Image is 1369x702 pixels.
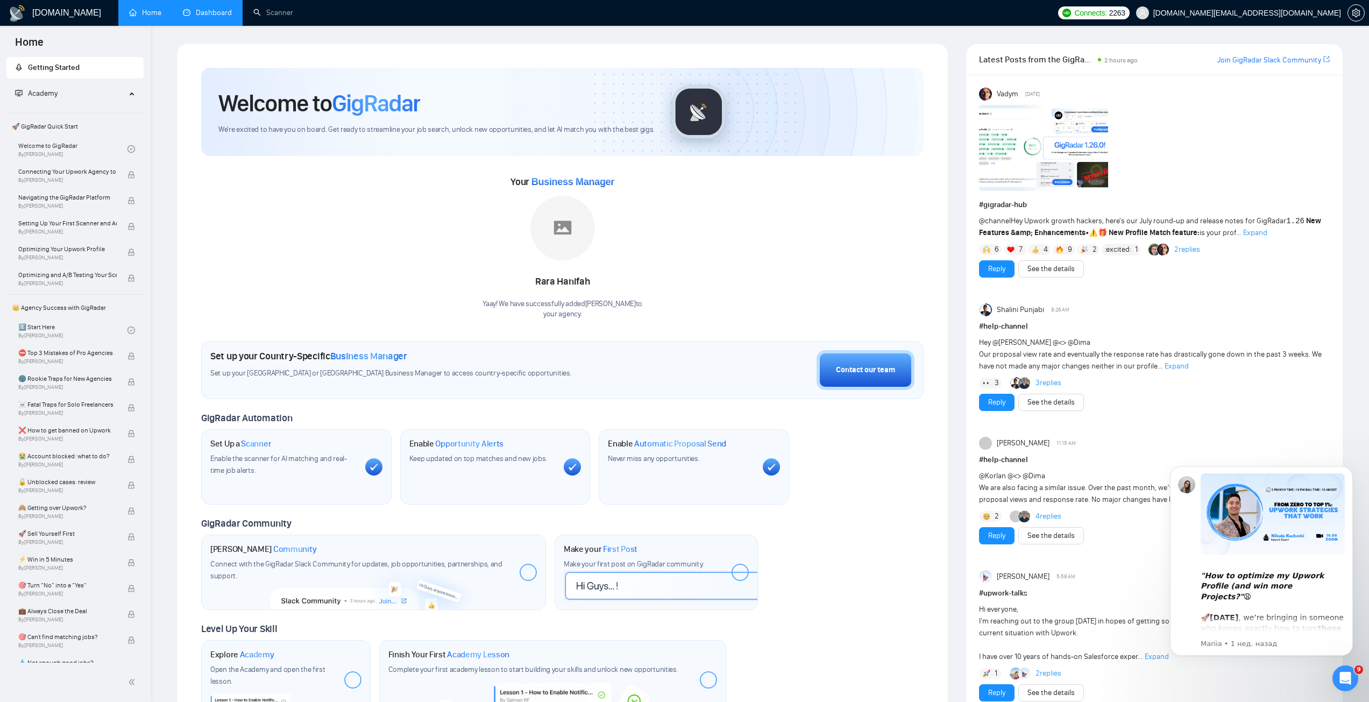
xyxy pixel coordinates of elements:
strong: New Profile Match feature: [1109,228,1200,237]
span: Vadym [997,88,1018,100]
a: 3replies [1035,378,1061,388]
span: check-circle [127,327,135,334]
span: Connect with the GigRadar Slack Community for updates, job opportunities, partnerships, and support. [210,559,502,580]
span: GigRadar Automation [201,412,292,424]
span: 💧 Not enough good jobs? [18,657,117,668]
span: 2 hours ago [1104,56,1138,64]
span: 💼 Always Close the Deal [18,606,117,616]
span: lock [127,274,135,282]
span: Opportunity Alerts [435,438,503,449]
span: GigRadar Community [201,517,292,529]
span: By [PERSON_NAME] [18,410,117,416]
span: 9 [1354,665,1363,674]
span: Make your first post on GigRadar community. [564,559,704,569]
img: Viktor Ostashevskyi [1018,510,1030,522]
a: setting [1347,9,1365,17]
span: 1 [1135,244,1138,255]
h1: Finish Your First [388,649,509,660]
a: See the details [1027,687,1075,699]
span: Business Manager [531,176,614,187]
a: 4replies [1035,511,1061,522]
span: Getting Started [28,63,80,72]
span: 9 [1068,244,1072,255]
span: @channel [979,216,1011,225]
span: 3 [995,378,999,388]
span: GigRadar [332,89,420,118]
span: 11:15 AM [1056,438,1076,448]
span: export [1323,55,1330,63]
span: 🚀 Sell Yourself First [18,528,117,539]
h1: # help-channel [979,454,1330,466]
span: Your [510,176,614,188]
img: Anisuzzaman Khan [1018,668,1030,679]
span: Set up your [GEOGRAPHIC_DATA] or [GEOGRAPHIC_DATA] Business Manager to access country-specific op... [210,368,633,379]
iframe: Intercom live chat [1332,665,1358,691]
img: Anisuzzaman Khan [979,570,992,583]
span: 🎁 [1098,228,1107,237]
span: Home [6,34,52,57]
span: By [PERSON_NAME] [18,358,117,365]
span: 1 [995,668,997,679]
img: 🥺 [983,513,990,520]
span: lock [127,223,135,230]
h1: Explore [210,649,274,660]
img: Viktor Ostashevskyi [1018,377,1030,389]
a: searchScanner [253,8,293,17]
span: lock [127,481,135,489]
span: lock [127,507,135,515]
span: lock [127,378,135,386]
span: [DATE] [1025,89,1040,99]
span: user [1139,9,1146,17]
span: By [PERSON_NAME] [18,229,117,235]
img: 🚀 [983,670,990,677]
span: Connects: [1074,7,1106,19]
img: Joaquin Arcardini [1010,668,1022,679]
img: gigradar-logo.png [672,85,726,139]
span: Shalini Punjabi [997,304,1044,316]
img: 🎉 [1081,246,1088,253]
button: See the details [1018,394,1084,411]
span: By [PERSON_NAME] [18,565,117,571]
span: lock [127,636,135,644]
span: Academy [28,89,58,98]
img: 🙌 [983,246,990,253]
button: Reply [979,527,1015,544]
img: Vadym [979,88,992,101]
span: Open the Academy and open the first lesson. [210,665,325,686]
button: Reply [979,394,1015,411]
span: 😭 Account blocked: what to do? [18,451,117,462]
span: Hey Upwork growth hackers, here's our July round-up and release notes for GigRadar • is your prof... [979,216,1321,237]
span: 2263 [1109,7,1125,19]
span: By [PERSON_NAME] [18,384,117,391]
span: By [PERSON_NAME] [18,616,117,623]
span: 7 [1019,244,1023,255]
span: lock [127,533,135,541]
button: See the details [1018,684,1084,701]
span: By [PERSON_NAME] [18,177,117,183]
img: logo [9,5,26,22]
span: Complete your first academy lesson to start building your skills and unlock new opportunities. [388,665,678,674]
a: See the details [1027,263,1075,275]
span: @Korlan @<> @Dima We are also facing a similar issue. Over the past month, we’ve also noticed a s... [979,471,1314,504]
span: Connecting Your Upwork Agency to GigRadar [18,166,117,177]
span: Expand [1165,361,1189,371]
span: Optimizing Your Upwork Profile [18,244,117,254]
span: By [PERSON_NAME] [18,591,117,597]
span: Academy Lesson [447,649,509,660]
h1: Make your [564,544,637,555]
span: By [PERSON_NAME] [18,513,117,520]
img: 👀 [983,379,990,387]
span: lock [127,352,135,360]
span: lock [127,171,135,179]
button: Reply [979,260,1015,278]
span: 2 [995,511,999,522]
span: Expand [1243,228,1267,237]
span: Business Manager [330,350,407,362]
span: 🙈 Getting over Upwork? [18,502,117,513]
img: Alex B [1148,244,1160,256]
